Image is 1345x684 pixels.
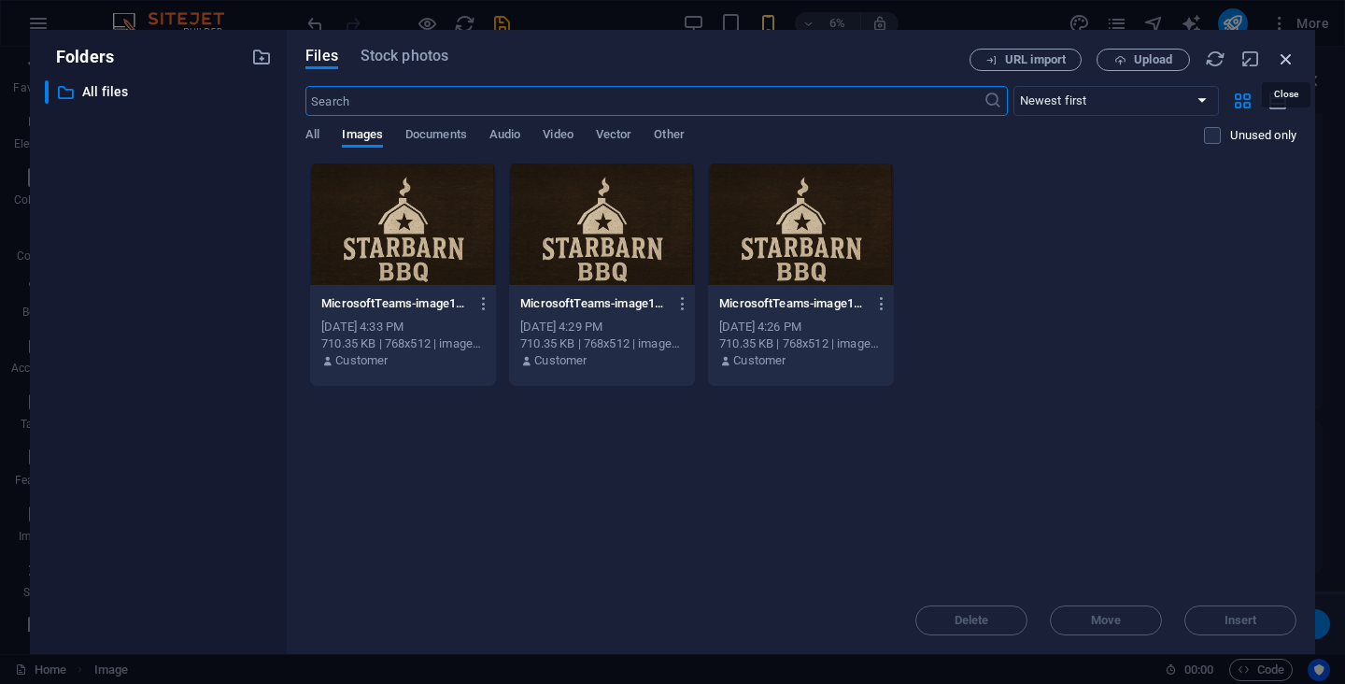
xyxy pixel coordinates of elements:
[719,335,883,352] div: 710.35 KB | 768x512 | image/png
[1005,54,1066,65] span: URL import
[251,47,272,67] i: Create new folder
[596,123,632,150] span: Vector
[321,295,467,312] p: MicrosoftTeams-image1-EfYqwj00kEIGft8amdN9ng.png
[543,123,573,150] span: Video
[305,45,338,67] span: Files
[45,45,114,69] p: Folders
[305,86,983,116] input: Search
[719,295,865,312] p: MicrosoftTeams-image1-5DF5vqwlTCDWxVMHmrPr3Q.png
[520,295,666,312] p: MicrosoftTeams-image1-U3BXf_rXz1palZEOkTDNmA.png
[361,45,448,67] span: Stock photos
[719,319,883,335] div: [DATE] 4:26 PM
[45,80,49,104] div: ​
[654,123,684,150] span: Other
[321,319,485,335] div: [DATE] 4:33 PM
[970,49,1082,71] button: URL import
[1230,127,1296,144] p: Displays only files that are not in use on the website. Files added during this session can still...
[733,352,786,369] p: Customer
[405,123,467,150] span: Documents
[489,123,520,150] span: Audio
[335,352,388,369] p: Customer
[305,123,319,150] span: All
[520,335,684,352] div: 710.35 KB | 768x512 | image/png
[342,123,383,150] span: Images
[1134,54,1172,65] span: Upload
[321,335,485,352] div: 710.35 KB | 768x512 | image/png
[82,81,237,103] p: All files
[520,319,684,335] div: [DATE] 4:29 PM
[534,352,587,369] p: Customer
[1097,49,1190,71] button: Upload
